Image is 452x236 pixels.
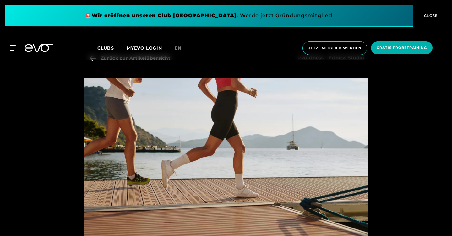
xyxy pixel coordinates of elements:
span: Gratis Probetraining [377,45,427,51]
a: Gratis Probetraining [369,41,434,55]
span: Clubs [97,45,114,51]
span: en [175,45,182,51]
span: Jetzt Mitglied werden [308,46,361,51]
a: en [175,45,189,52]
a: Jetzt Mitglied werden [301,41,369,55]
span: CLOSE [422,13,438,19]
button: CLOSE [413,5,447,27]
a: Clubs [97,45,127,51]
a: MYEVO LOGIN [127,45,162,51]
